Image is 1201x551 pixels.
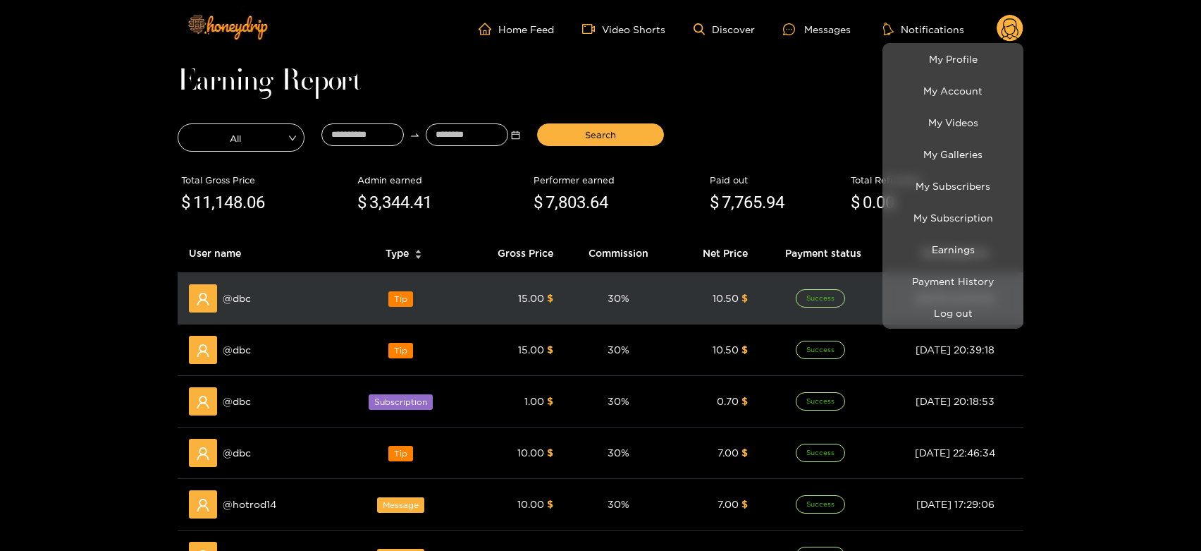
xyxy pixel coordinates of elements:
[886,110,1020,135] a: My Videos
[886,174,1020,198] a: My Subscribers
[886,237,1020,262] a: Earnings
[886,47,1020,71] a: My Profile
[886,269,1020,293] a: Payment History
[886,301,1020,325] button: Log out
[886,205,1020,230] a: My Subscription
[886,142,1020,166] a: My Galleries
[886,78,1020,103] a: My Account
